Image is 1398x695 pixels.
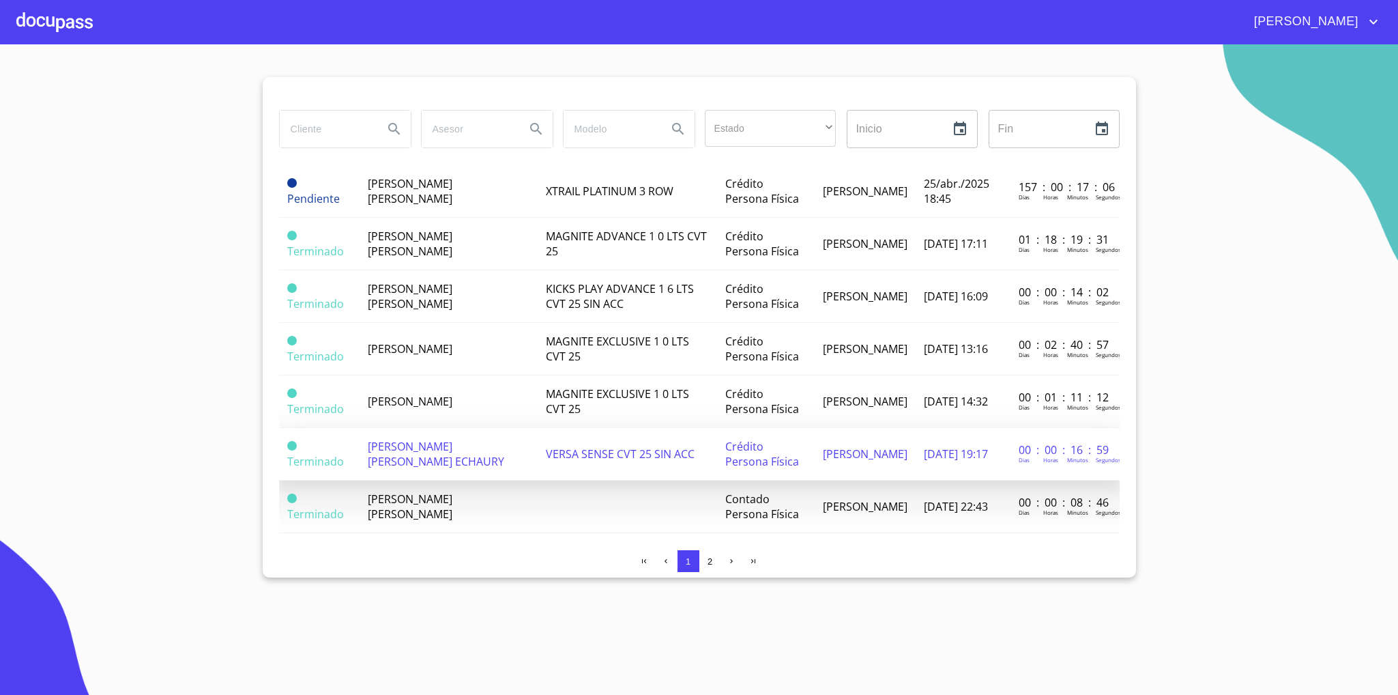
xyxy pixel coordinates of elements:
[1096,193,1121,201] p: Segundos
[823,184,907,199] span: [PERSON_NAME]
[546,386,689,416] span: MAGNITE EXCLUSIVE 1 0 LTS CVT 25
[287,178,297,188] span: Pendiente
[1096,351,1121,358] p: Segundos
[1019,509,1030,516] p: Dias
[287,244,344,259] span: Terminado
[705,110,836,147] div: ​
[287,336,297,345] span: Terminado
[1067,403,1088,411] p: Minutos
[823,499,907,514] span: [PERSON_NAME]
[280,111,373,147] input: search
[368,229,452,259] span: [PERSON_NAME] [PERSON_NAME]
[1067,193,1088,201] p: Minutos
[725,439,799,469] span: Crédito Persona Física
[1019,180,1111,195] p: 157 : 00 : 17 : 06
[708,556,712,567] span: 2
[287,349,344,364] span: Terminado
[1019,337,1111,352] p: 00 : 02 : 40 : 57
[823,394,907,409] span: [PERSON_NAME]
[378,113,411,145] button: Search
[1019,246,1030,253] p: Dias
[823,446,907,462] span: [PERSON_NAME]
[287,507,344,522] span: Terminado
[520,113,553,145] button: Search
[287,191,340,206] span: Pendiente
[1067,509,1088,516] p: Minutos
[287,494,297,503] span: Terminado
[924,176,989,206] span: 25/abr./2025 18:45
[368,394,452,409] span: [PERSON_NAME]
[1043,193,1058,201] p: Horas
[546,281,694,311] span: KICKS PLAY ADVANCE 1 6 LTS CVT 25 SIN ACC
[422,111,514,147] input: search
[725,492,799,522] span: Contado Persona Física
[1244,11,1382,33] button: account of current user
[1096,456,1121,464] p: Segundos
[1019,285,1111,300] p: 00 : 00 : 14 : 02
[725,176,799,206] span: Crédito Persona Física
[368,341,452,356] span: [PERSON_NAME]
[1096,298,1121,306] p: Segundos
[1067,298,1088,306] p: Minutos
[287,231,297,240] span: Terminado
[546,446,695,462] span: VERSA SENSE CVT 25 SIN ACC
[287,401,344,416] span: Terminado
[287,388,297,398] span: Terminado
[662,113,695,145] button: Search
[1067,456,1088,464] p: Minutos
[924,446,988,462] span: [DATE] 19:17
[546,184,673,199] span: XTRAIL PLATINUM 3 ROW
[823,289,907,304] span: [PERSON_NAME]
[368,492,452,522] span: [PERSON_NAME] [PERSON_NAME]
[368,176,452,206] span: [PERSON_NAME] [PERSON_NAME]
[287,454,344,469] span: Terminado
[1067,246,1088,253] p: Minutos
[1043,509,1058,516] p: Horas
[924,236,988,251] span: [DATE] 17:11
[725,386,799,416] span: Crédito Persona Física
[287,296,344,311] span: Terminado
[1043,456,1058,464] p: Horas
[1244,11,1365,33] span: [PERSON_NAME]
[1043,298,1058,306] p: Horas
[924,341,988,356] span: [DATE] 13:16
[686,556,690,567] span: 1
[1096,246,1121,253] p: Segundos
[368,281,452,311] span: [PERSON_NAME] [PERSON_NAME]
[1043,246,1058,253] p: Horas
[1019,456,1030,464] p: Dias
[924,499,988,514] span: [DATE] 22:43
[1019,193,1030,201] p: Dias
[823,236,907,251] span: [PERSON_NAME]
[924,394,988,409] span: [DATE] 14:32
[725,281,799,311] span: Crédito Persona Física
[1019,442,1111,457] p: 00 : 00 : 16 : 59
[1019,298,1030,306] p: Dias
[725,334,799,364] span: Crédito Persona Física
[1096,509,1121,516] p: Segundos
[725,229,799,259] span: Crédito Persona Física
[287,283,297,293] span: Terminado
[1043,403,1058,411] p: Horas
[1043,351,1058,358] p: Horas
[823,341,907,356] span: [PERSON_NAME]
[1019,495,1111,510] p: 00 : 00 : 08 : 46
[1019,232,1111,247] p: 01 : 18 : 19 : 31
[1019,351,1030,358] p: Dias
[699,550,721,572] button: 2
[546,334,689,364] span: MAGNITE EXCLUSIVE 1 0 LTS CVT 25
[1096,403,1121,411] p: Segundos
[546,229,707,259] span: MAGNITE ADVANCE 1 0 LTS CVT 25
[1019,403,1030,411] p: Dias
[678,550,699,572] button: 1
[287,441,297,451] span: Terminado
[1067,351,1088,358] p: Minutos
[564,111,656,147] input: search
[368,439,504,469] span: [PERSON_NAME] [PERSON_NAME] ECHAURY
[924,289,988,304] span: [DATE] 16:09
[1019,390,1111,405] p: 00 : 01 : 11 : 12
